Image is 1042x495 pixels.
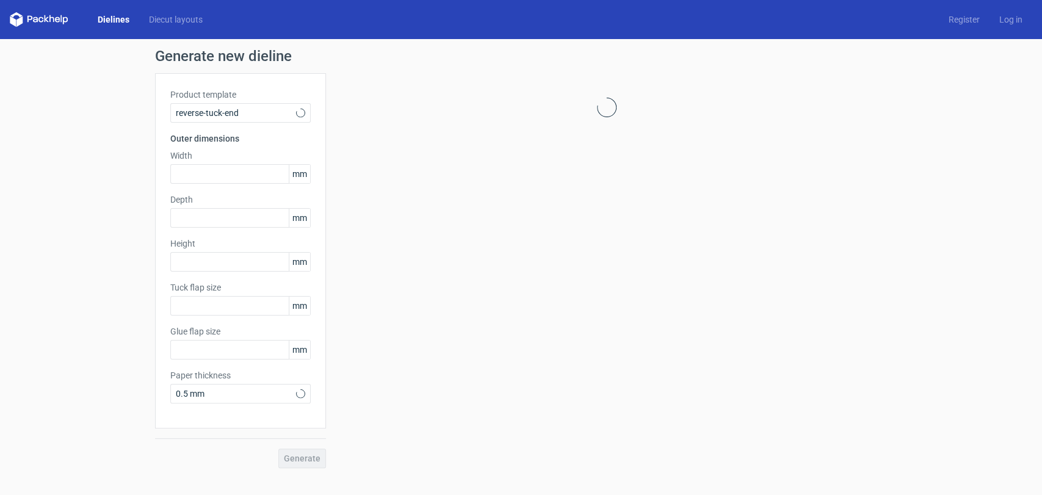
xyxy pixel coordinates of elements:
h3: Outer dimensions [170,132,311,145]
label: Tuck flap size [170,281,311,294]
label: Height [170,237,311,250]
label: Depth [170,193,311,206]
label: Paper thickness [170,369,311,381]
span: mm [289,341,310,359]
label: Width [170,150,311,162]
a: Diecut layouts [139,13,212,26]
span: 0.5 mm [176,388,296,400]
a: Register [939,13,990,26]
a: Log in [990,13,1032,26]
span: reverse-tuck-end [176,107,296,119]
span: mm [289,297,310,315]
h1: Generate new dieline [155,49,888,63]
span: mm [289,165,310,183]
label: Glue flap size [170,325,311,338]
span: mm [289,253,310,271]
label: Product template [170,89,311,101]
span: mm [289,209,310,227]
a: Dielines [88,13,139,26]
